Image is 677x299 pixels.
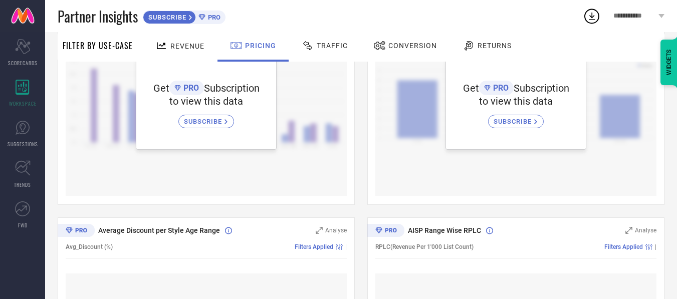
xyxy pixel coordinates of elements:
div: Premium [58,224,95,239]
span: Get [153,82,169,94]
span: Conversion [388,42,437,50]
span: Filter By Use-Case [63,40,133,52]
span: TRENDS [14,181,31,188]
span: to view this data [169,95,243,107]
span: | [345,243,347,250]
span: RPLC(Revenue Per 1'000 List Count) [375,243,474,250]
svg: Zoom [316,227,323,234]
span: Analyse [325,227,347,234]
span: Get [463,82,479,94]
span: WORKSPACE [9,100,37,107]
span: Analyse [635,227,656,234]
div: Open download list [583,7,601,25]
span: Revenue [170,42,204,50]
span: Partner Insights [58,6,138,27]
span: SUBSCRIBE [494,118,534,125]
span: to view this data [479,95,553,107]
span: PRO [205,14,220,21]
span: SUBSCRIBE [184,118,224,125]
span: FWD [18,221,28,229]
a: SUBSCRIBE [178,107,234,128]
span: AISP Range Wise RPLC [408,226,481,234]
span: Filters Applied [604,243,643,250]
span: Filters Applied [295,243,333,250]
span: | [655,243,656,250]
span: SUBSCRIBE [143,14,189,21]
span: PRO [491,83,509,93]
svg: Zoom [625,227,632,234]
span: Traffic [317,42,348,50]
span: Avg_Discount (%) [66,243,113,250]
span: Average Discount per Style Age Range [98,226,220,234]
span: Returns [478,42,512,50]
span: Subscription [204,82,260,94]
span: SCORECARDS [8,59,38,67]
a: SUBSCRIBEPRO [143,8,225,24]
a: SUBSCRIBE [488,107,544,128]
span: PRO [181,83,199,93]
span: SUGGESTIONS [8,140,38,148]
span: Pricing [245,42,276,50]
div: Premium [367,224,404,239]
span: Subscription [514,82,569,94]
